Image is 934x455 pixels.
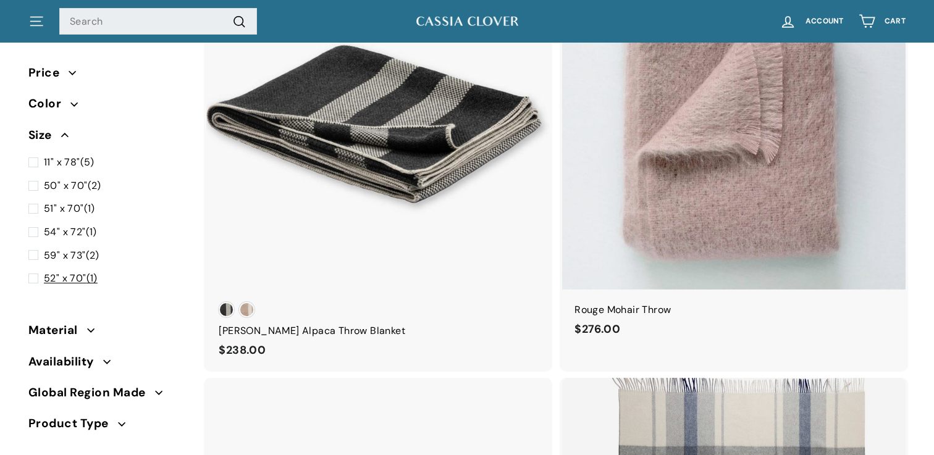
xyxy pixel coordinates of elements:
[28,94,70,113] span: Color
[28,123,187,154] button: Size
[28,353,103,371] span: Availability
[772,3,851,40] a: Account
[28,126,61,144] span: Size
[44,201,95,217] span: (1)
[574,302,893,318] div: Rouge Mohair Throw
[28,318,187,349] button: Material
[59,8,257,35] input: Search
[28,61,187,91] button: Price
[44,156,80,169] span: 11" x 78"
[28,414,118,433] span: Product Type
[28,349,187,380] button: Availability
[851,3,913,40] a: Cart
[44,202,84,215] span: 51" x 70"
[44,249,86,262] span: 59" x 73"
[574,322,620,336] span: $276.00
[28,383,155,402] span: Global Region Made
[44,224,97,240] span: (1)
[44,179,88,192] span: 50" x 70"
[44,270,98,286] span: (1)
[28,411,187,442] button: Product Type
[806,17,844,25] span: Account
[44,225,86,238] span: 54" x 72"
[219,323,537,339] div: [PERSON_NAME] Alpaca Throw Blanket
[28,380,187,411] button: Global Region Made
[28,64,69,82] span: Price
[885,17,906,25] span: Cart
[44,178,101,194] span: (2)
[44,154,95,170] span: (5)
[219,343,266,357] span: $238.00
[44,272,86,285] span: 52" x 70"
[44,248,99,264] span: (2)
[28,91,187,122] button: Color
[28,321,87,340] span: Material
